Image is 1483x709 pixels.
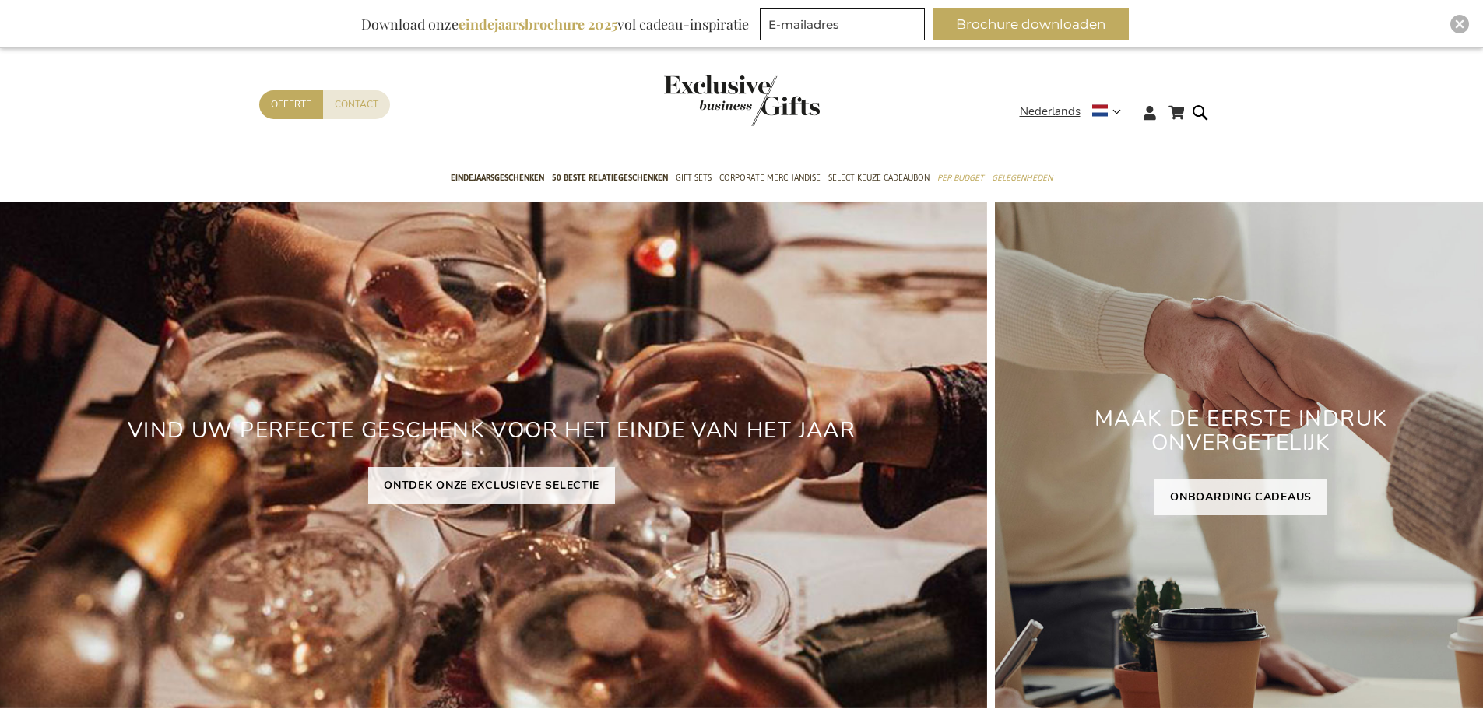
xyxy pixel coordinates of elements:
span: Corporate Merchandise [719,170,821,186]
span: Gift Sets [676,170,712,186]
button: Brochure downloaden [933,8,1129,40]
b: eindejaarsbrochure 2025 [459,15,617,33]
div: Close [1450,15,1469,33]
a: ONTDEK ONZE EXCLUSIEVE SELECTIE [368,467,615,504]
img: Close [1455,19,1464,29]
span: Gelegenheden [992,170,1053,186]
a: Contact [323,90,390,119]
span: Select Keuze Cadeaubon [828,170,930,186]
div: Nederlands [1020,103,1131,121]
span: Eindejaarsgeschenken [451,170,544,186]
span: Nederlands [1020,103,1081,121]
div: Download onze vol cadeau-inspiratie [354,8,756,40]
a: store logo [664,75,742,126]
form: marketing offers and promotions [760,8,930,45]
span: Per Budget [937,170,984,186]
input: E-mailadres [760,8,925,40]
img: Exclusive Business gifts logo [664,75,820,126]
a: Offerte [259,90,323,119]
span: 50 beste relatiegeschenken [552,170,668,186]
a: ONBOARDING CADEAUS [1154,479,1327,515]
